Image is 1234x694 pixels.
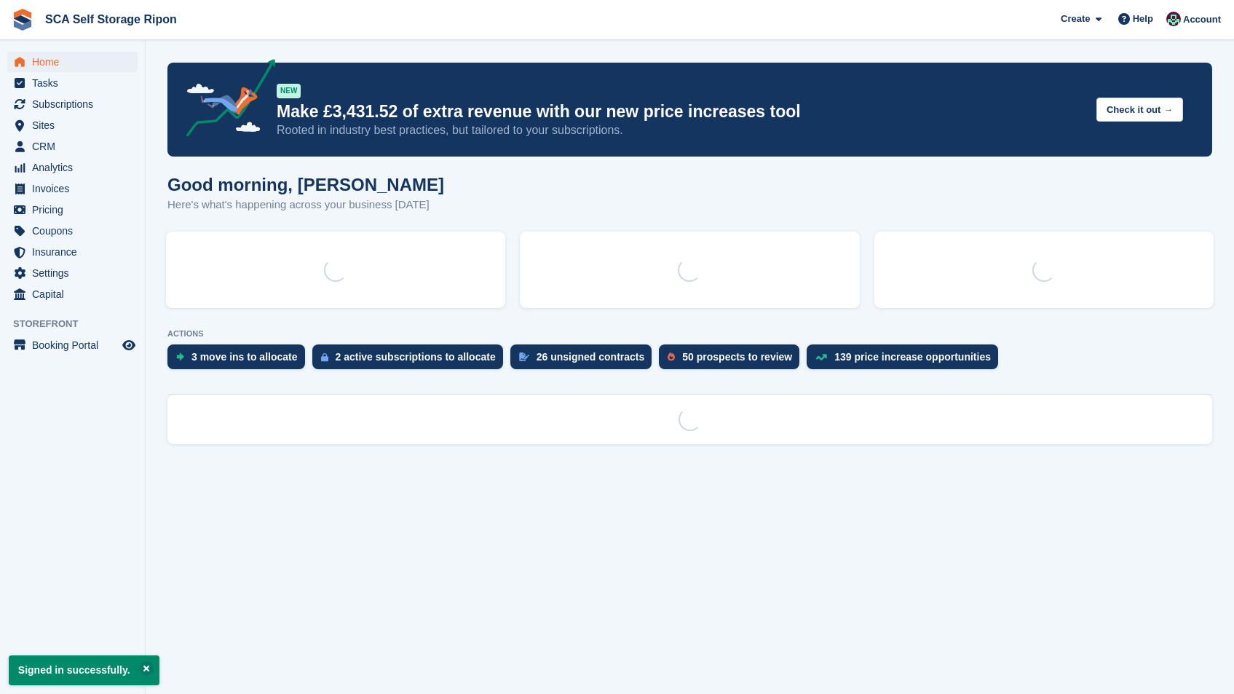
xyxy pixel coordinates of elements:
a: menu [7,94,138,114]
a: 50 prospects to review [659,344,807,376]
a: menu [7,178,138,199]
span: Invoices [32,178,119,199]
a: menu [7,136,138,157]
a: menu [7,221,138,241]
img: contract_signature_icon-13c848040528278c33f63329250d36e43548de30e8caae1d1a13099fd9432cc5.svg [519,352,529,361]
div: 2 active subscriptions to allocate [336,351,496,363]
img: prospect-51fa495bee0391a8d652442698ab0144808aea92771e9ea1ae160a38d050c398.svg [668,352,675,361]
span: Pricing [32,200,119,220]
div: 50 prospects to review [682,351,792,363]
span: Coupons [32,221,119,241]
span: Capital [32,284,119,304]
p: Signed in successfully. [9,655,159,685]
a: 26 unsigned contracts [510,344,660,376]
a: menu [7,73,138,93]
span: Insurance [32,242,119,262]
a: 2 active subscriptions to allocate [312,344,510,376]
a: menu [7,157,138,178]
span: Sites [32,115,119,135]
p: Here's what's happening across your business [DATE] [167,197,444,213]
span: Analytics [32,157,119,178]
img: price-adjustments-announcement-icon-8257ccfd72463d97f412b2fc003d46551f7dbcb40ab6d574587a9cd5c0d94... [174,59,276,142]
span: Tasks [32,73,119,93]
p: Make £3,431.52 of extra revenue with our new price increases tool [277,101,1085,122]
a: menu [7,52,138,72]
span: Booking Portal [32,335,119,355]
img: Sam Chapman [1166,12,1181,26]
a: menu [7,200,138,220]
a: menu [7,284,138,304]
img: stora-icon-8386f47178a22dfd0bd8f6a31ec36ba5ce8667c1dd55bd0f319d3a0aa187defe.svg [12,9,33,31]
img: active_subscription_to_allocate_icon-d502201f5373d7db506a760aba3b589e785aa758c864c3986d89f69b8ff3... [321,352,328,362]
p: Rooted in industry best practices, but tailored to your subscriptions. [277,122,1085,138]
div: 3 move ins to allocate [191,351,298,363]
div: 139 price increase opportunities [834,351,991,363]
img: move_ins_to_allocate_icon-fdf77a2bb77ea45bf5b3d319d69a93e2d87916cf1d5bf7949dd705db3b84f3ca.svg [176,352,184,361]
a: menu [7,242,138,262]
h1: Good morning, [PERSON_NAME] [167,175,444,194]
span: Settings [32,263,119,283]
img: price_increase_opportunities-93ffe204e8149a01c8c9dc8f82e8f89637d9d84a8eef4429ea346261dce0b2c0.svg [815,354,827,360]
span: CRM [32,136,119,157]
a: Preview store [120,336,138,354]
a: 139 price increase opportunities [807,344,1005,376]
a: menu [7,115,138,135]
span: Subscriptions [32,94,119,114]
span: Storefront [13,317,145,331]
span: Home [32,52,119,72]
a: SCA Self Storage Ripon [39,7,183,31]
div: 26 unsigned contracts [537,351,645,363]
span: Account [1183,12,1221,27]
a: menu [7,335,138,355]
p: ACTIONS [167,329,1212,339]
a: 3 move ins to allocate [167,344,312,376]
span: Create [1061,12,1090,26]
div: NEW [277,84,301,98]
span: Help [1133,12,1153,26]
button: Check it out → [1096,98,1183,122]
a: menu [7,263,138,283]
